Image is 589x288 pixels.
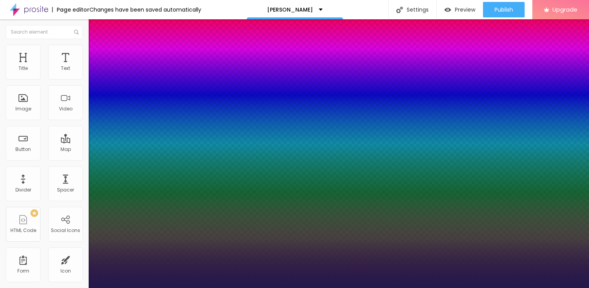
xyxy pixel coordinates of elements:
input: Search element [6,25,83,39]
div: Page editor [52,7,89,12]
div: Changes have been saved automatically [89,7,201,12]
div: Button [15,147,31,152]
button: Publish [483,2,525,17]
div: Map [61,147,71,152]
div: Divider [15,187,31,193]
div: Text [61,66,70,71]
span: Preview [455,7,475,13]
div: HTML Code [10,228,36,233]
span: Publish [495,7,513,13]
div: Icon [61,268,71,274]
div: Video [59,106,72,112]
div: Form [17,268,29,274]
img: view-1.svg [444,7,451,13]
div: Spacer [57,187,74,193]
button: Preview [437,2,483,17]
span: Upgrade [552,6,577,13]
img: Icone [74,30,79,34]
div: Title [19,66,28,71]
p: [PERSON_NAME] [267,7,313,12]
div: Image [15,106,31,112]
div: Social Icons [51,228,80,233]
img: Icone [396,7,403,13]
